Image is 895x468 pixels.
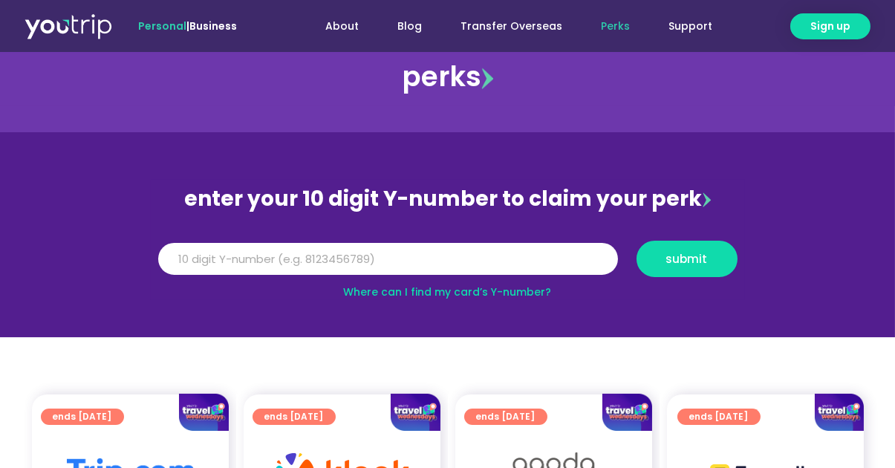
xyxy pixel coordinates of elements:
[790,13,870,39] a: Sign up
[151,180,745,218] div: enter your 10 digit Y-number to claim your perk
[139,19,238,33] span: |
[344,285,552,299] a: Where can I find my card’s Y-number?
[278,13,732,40] nav: Menu
[139,19,187,33] span: Personal
[582,13,650,40] a: Perks
[158,241,738,288] form: Y Number
[637,241,738,277] button: submit
[190,19,238,33] a: Business
[810,19,850,34] span: Sign up
[307,13,379,40] a: About
[379,13,442,40] a: Blog
[158,243,618,276] input: 10 digit Y-number (e.g. 8123456789)
[666,253,708,264] span: submit
[650,13,732,40] a: Support
[442,13,582,40] a: Transfer Overseas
